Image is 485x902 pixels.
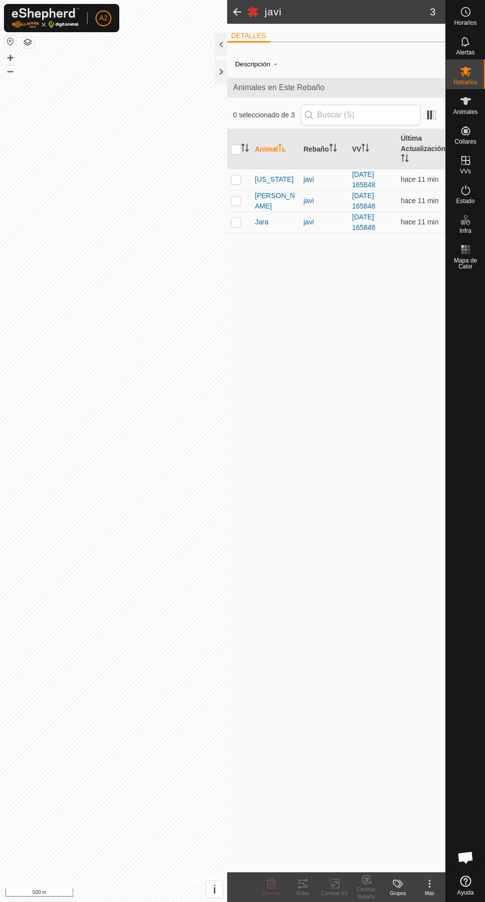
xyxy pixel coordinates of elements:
[350,886,382,901] div: Cambiar Rebaño
[401,197,438,205] span: 10 oct 2025, 11:34
[287,890,319,897] div: Rutas
[361,145,369,153] p-sorticon: Activar para ordenar
[348,129,397,169] th: VV
[132,889,165,898] a: Contáctenos
[62,889,119,898] a: Política de Privacidad
[233,82,439,94] span: Animales en Este Rebaño
[457,890,474,896] span: Ayuda
[454,20,477,26] span: Horarios
[255,191,295,212] span: [PERSON_NAME]
[265,6,430,18] h2: javi
[401,156,409,163] p-sorticon: Activar para ordenar
[299,129,348,169] th: Rebaño
[262,891,280,896] span: Eliminar
[303,196,344,206] div: javi
[397,129,445,169] th: Última Actualización
[4,52,16,64] button: +
[227,31,270,43] li: DETALLES
[278,145,286,153] p-sorticon: Activar para ordenar
[206,881,223,898] button: i
[382,890,414,897] div: Grupos
[255,174,293,185] span: [US_STATE]
[319,890,350,897] div: Cambiar VV
[459,228,471,234] span: Infra
[448,258,483,269] span: Mapa de Calor
[22,36,34,48] button: Capas del Mapa
[401,218,438,226] span: 10 oct 2025, 11:33
[446,872,485,900] a: Ayuda
[12,8,79,28] img: Logo Gallagher
[453,109,478,115] span: Animales
[241,145,249,153] p-sorticon: Activar para ordenar
[352,213,376,231] a: [DATE] 165848
[329,145,337,153] p-sorticon: Activar para ordenar
[430,4,436,19] span: 3
[456,198,475,204] span: Estado
[352,170,376,189] a: [DATE] 165848
[255,217,268,227] span: Jara
[460,168,471,174] span: VVs
[414,890,445,897] div: Más
[456,50,475,55] span: Alertas
[451,843,481,872] div: Chat abierto
[4,65,16,77] button: –
[213,883,216,896] span: i
[233,110,301,120] span: 0 seleccionado de 3
[301,105,421,125] input: Buscar (S)
[99,13,107,23] span: A2
[303,174,344,185] div: javi
[235,60,270,68] label: Descripción
[352,192,376,210] a: [DATE] 165848
[303,217,344,227] div: javi
[251,129,299,169] th: Animal
[270,55,281,72] span: -
[454,139,476,145] span: Collares
[453,79,477,85] span: Rebaños
[401,175,438,183] span: 10 oct 2025, 11:33
[4,36,16,48] button: Restablecer Mapa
